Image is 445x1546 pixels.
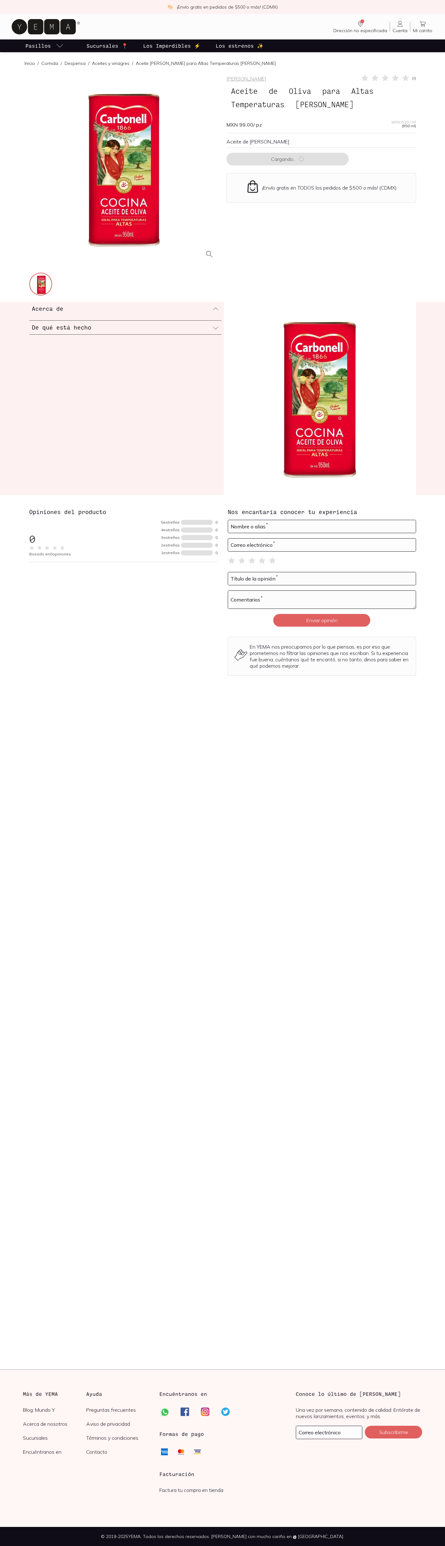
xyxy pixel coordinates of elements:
div: 0 [215,520,218,524]
h3: Conoce lo último de [PERSON_NAME] [296,1390,422,1398]
a: Encuéntranos en [23,1449,86,1455]
h3: Nos encantaría conocer tu experiencia [228,508,416,516]
h3: De qué está hecho [32,323,91,331]
span: Basado en 0 opiniones [29,552,71,556]
button: Enviar opinión [273,614,370,627]
a: Preguntas frecuentes [86,1407,149,1413]
h3: Ayuda [86,1390,149,1398]
div: 2 estrellas [161,543,180,547]
a: Los Imperdibles ⚡️ [142,39,202,52]
a: Inicio [24,60,35,66]
div: Aceite de [PERSON_NAME] [226,138,416,145]
a: Aviso de privacidad [86,1421,149,1427]
a: Despensa [65,60,86,66]
span: [PERSON_NAME] [291,98,358,110]
span: ( 0 ) [412,76,416,80]
span: Cuenta [393,28,407,33]
p: Sucursales 📍 [87,42,128,50]
div: 0 [215,528,218,532]
span: / [129,60,136,66]
p: En YEMA nos preocupamos por lo que piensas, es por eso que prometemos no filtrar las opiniones qu... [250,644,409,669]
p: ¡Envío gratis en TODOS los pedidos de $500 o más! (CDMX) [262,185,397,191]
a: Mi carrito [410,20,435,33]
a: Comida [41,60,58,66]
h3: Acerca de [32,304,63,313]
span: Dirección no especificada [333,28,387,33]
a: Sucursales 📍 [85,39,129,52]
a: Términos y condiciones [86,1435,149,1441]
div: 4 estrellas [161,528,180,532]
span: de [264,85,282,97]
a: Sucursales [23,1435,86,1441]
span: Altas [347,85,378,97]
button: Cargando... [226,153,349,165]
p: Aceite [PERSON_NAME] para Altas Temperaturas [PERSON_NAME] [136,60,276,66]
p: Pasillos [25,42,51,50]
div: 0 [215,543,218,547]
a: Aceites y vinagres [92,60,129,66]
h3: Más de YEMA [23,1390,86,1398]
span: / [58,60,65,66]
p: Los Imperdibles ⚡️ [143,42,200,50]
a: Los estrenos ✨ [214,39,265,52]
span: / [35,60,41,66]
img: Envío [246,180,260,193]
span: / [86,60,92,66]
h3: Encuéntranos en [159,1390,207,1398]
a: Cuenta [390,20,410,33]
h3: Opiniones del producto [29,508,218,516]
a: Factura tu compra en tienda [159,1487,223,1493]
button: Subscribirme [365,1426,422,1438]
span: Oliva [284,85,316,97]
span: Aceite [226,85,262,97]
a: Blog: Mundo Y [23,1407,86,1413]
span: 0 [29,533,35,545]
div: 5 estrellas [161,520,180,524]
p: Una vez por semana, contenido de calidad. Entérate de nuevos lanzamientos, eventos, y más. [296,1407,422,1419]
span: para [318,85,344,97]
a: Dirección no especificada [331,20,390,33]
img: check [167,4,173,10]
a: [PERSON_NAME] [226,75,266,82]
a: Contacto [86,1449,149,1455]
div: 1 estrellas [161,551,180,555]
span: (950 ml) [402,124,416,128]
div: 0 [215,551,218,555]
a: pasillo-todos-link [24,39,65,52]
img: aceite-carbonell [224,302,416,495]
div: 0 [215,536,218,540]
span: Temperaturas [226,98,289,110]
span: Mi carrito [413,28,432,33]
img: aceite-carbonell_5de6393f-67c7-4bfb-9687-30d25bcaa703=fwebp-q70-w256 [30,273,53,296]
span: [PERSON_NAME] con mucho cariño en [GEOGRAPHIC_DATA]. [211,1534,344,1539]
h3: Formas de pago [159,1430,204,1438]
p: ¡Envío gratis en pedidos de $500 o más! (CDMX) [177,4,278,10]
div: 3 estrellas [161,536,180,540]
p: Los estrenos ✨ [216,42,263,50]
span: MXN 99.00 / pz [226,122,262,128]
h3: Facturación [159,1470,286,1478]
a: Acerca de nosotros [23,1421,86,1427]
span: MXN 0.10 / ml [392,120,416,124]
input: mimail@gmail.com [296,1426,362,1439]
